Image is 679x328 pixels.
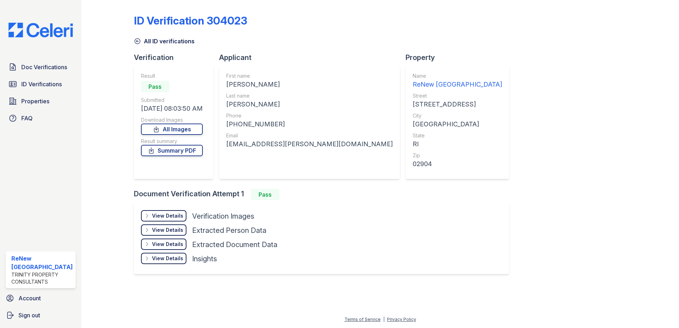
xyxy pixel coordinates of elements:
a: Account [3,291,78,305]
div: Trinity Property Consultants [11,271,73,285]
a: Terms of Service [344,317,381,322]
span: Account [18,294,41,302]
div: Result summary [141,138,203,145]
div: City [413,112,502,119]
div: Name [413,72,502,80]
div: View Details [152,212,183,219]
div: Phone [226,112,393,119]
div: Applicant [219,53,406,62]
div: 02904 [413,159,502,169]
a: ID Verifications [6,77,76,91]
a: All Images [141,124,203,135]
a: Privacy Policy [387,317,416,322]
div: View Details [152,241,183,248]
div: RI [413,139,502,149]
div: Last name [226,92,393,99]
a: Summary PDF [141,145,203,156]
iframe: chat widget [649,300,672,321]
div: [EMAIL_ADDRESS][PERSON_NAME][DOMAIN_NAME] [226,139,393,149]
a: All ID verifications [134,37,195,45]
div: View Details [152,255,183,262]
div: Zip [413,152,502,159]
div: Property [406,53,515,62]
a: Name ReNew [GEOGRAPHIC_DATA] [413,72,502,89]
div: Result [141,72,203,80]
div: State [413,132,502,139]
div: [GEOGRAPHIC_DATA] [413,119,502,129]
div: ReNew [GEOGRAPHIC_DATA] [11,254,73,271]
span: Doc Verifications [21,63,67,71]
span: Sign out [18,311,40,319]
a: Sign out [3,308,78,322]
div: Verification Images [192,211,254,221]
div: [PERSON_NAME] [226,80,393,89]
div: [STREET_ADDRESS] [413,99,502,109]
div: [DATE] 08:03:50 AM [141,104,203,114]
div: First name [226,72,393,80]
div: Extracted Person Data [192,225,266,235]
div: Pass [141,81,169,92]
a: FAQ [6,111,76,125]
div: View Details [152,226,183,234]
a: Doc Verifications [6,60,76,74]
a: Properties [6,94,76,108]
div: Document Verification Attempt 1 [134,189,515,200]
div: Extracted Document Data [192,240,277,250]
div: Submitted [141,97,203,104]
div: [PHONE_NUMBER] [226,119,393,129]
img: CE_Logo_Blue-a8612792a0a2168367f1c8372b55b34899dd931a85d93a1a3d3e32e68fde9ad4.png [3,23,78,37]
div: Street [413,92,502,99]
div: Email [226,132,393,139]
div: Insights [192,254,217,264]
div: ReNew [GEOGRAPHIC_DATA] [413,80,502,89]
span: Properties [21,97,49,105]
div: | [383,317,385,322]
div: Verification [134,53,219,62]
div: ID Verification 304023 [134,14,247,27]
span: FAQ [21,114,33,122]
span: ID Verifications [21,80,62,88]
div: [PERSON_NAME] [226,99,393,109]
div: Pass [251,189,279,200]
div: Download Images [141,116,203,124]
